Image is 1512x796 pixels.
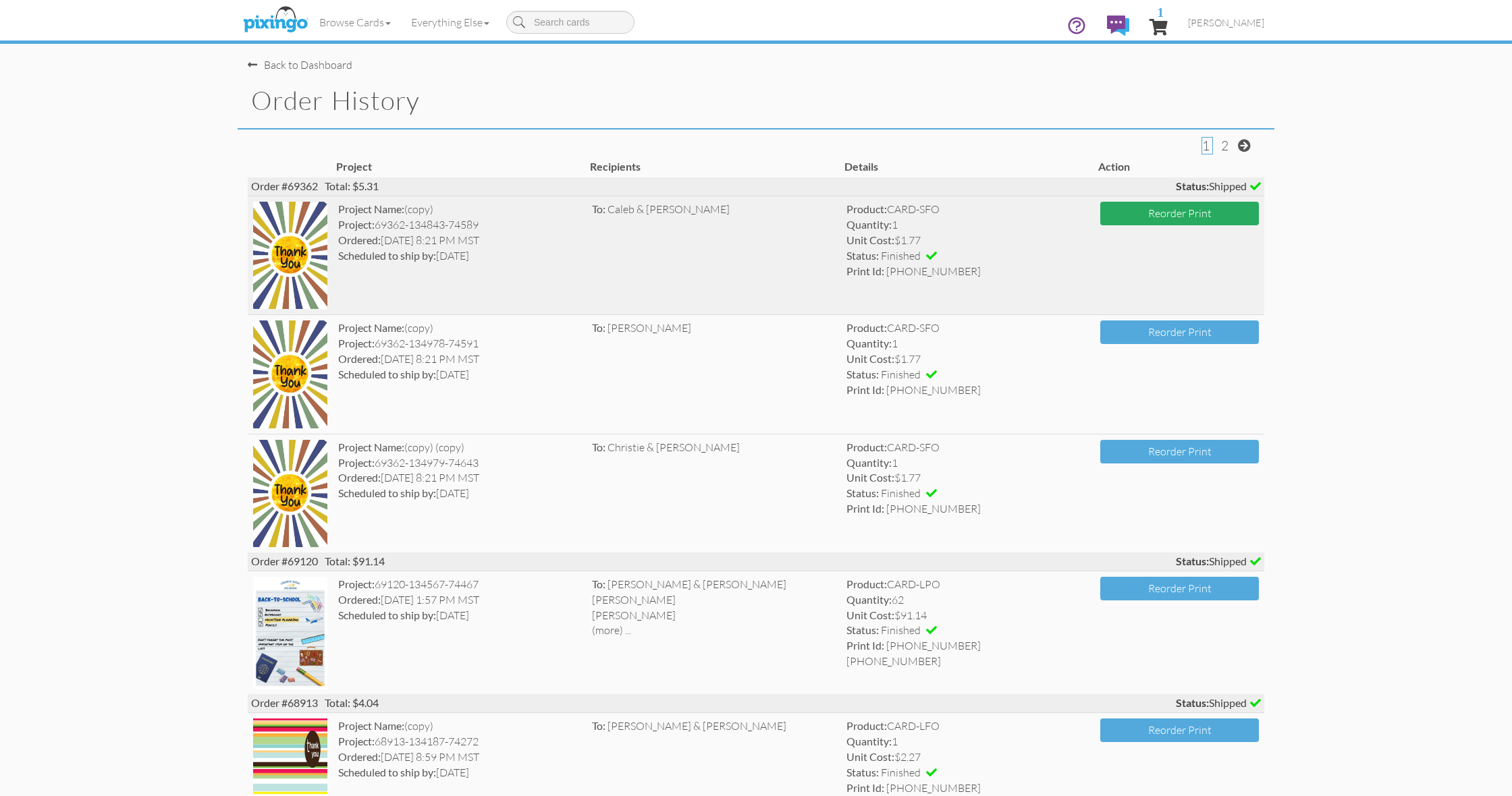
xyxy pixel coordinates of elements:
[338,218,375,231] strong: Project:
[846,337,892,349] strong: Quantity:
[846,593,892,606] strong: Quantity:
[1176,554,1261,569] span: Shipped
[338,577,582,592] div: 69120-134567-74467
[325,555,385,567] span: Total: $91.14
[309,5,401,39] a: Browse Cards
[338,608,582,623] div: [DATE]
[886,502,981,515] span: [PHONE_NUMBER]
[338,750,381,763] strong: Ordered:
[592,608,676,622] span: [PERSON_NAME]
[846,592,1090,608] div: 62
[846,608,894,621] strong: Unit Cost:
[338,456,375,469] strong: Project:
[338,486,436,499] strong: Scheduled to ship by:
[1202,138,1210,154] span: 1
[607,202,730,216] span: Caleb & [PERSON_NAME]
[1176,179,1261,194] span: Shipped
[1176,179,1209,192] strong: Status:
[338,351,582,367] div: [DATE] 8:21 PM MST
[338,593,381,606] strong: Ordered:
[846,749,1090,765] div: $2.27
[846,654,1090,669] span: [PHONE_NUMBER]
[846,351,1090,367] div: $1.77
[338,337,375,349] strong: Project:
[251,86,1274,115] h1: Order History
[253,577,327,689] img: 134567-1-1754772848941-63c90bd6b60884e0-qa.jpg
[846,202,1090,217] div: CARD-SFO
[846,320,1090,336] div: CARD-SFO
[592,440,605,453] span: To:
[333,156,587,178] th: Project
[846,502,884,515] strong: Print Id:
[592,202,605,215] span: To:
[846,718,1090,734] div: CARD-LFO
[846,781,884,794] strong: Print Id:
[846,383,884,396] strong: Print Id:
[846,218,892,231] strong: Quantity:
[846,321,887,334] strong: Product:
[338,735,375,747] strong: Project:
[846,352,894,365] strong: Unit Cost:
[1100,440,1259,463] button: Reorder Print
[846,264,884,277] strong: Print Id:
[592,623,836,638] div: (more) ...
[325,696,379,709] span: Total: $4.04
[1100,202,1259,225] button: Reorder Print
[1100,577,1259,600] button: Reorder Print
[846,455,1090,471] div: 1
[1176,695,1261,711] span: Shipped
[846,470,1090,486] div: $1.77
[846,639,884,652] strong: Print Id:
[253,320,327,428] img: 134978-1-1755979828593-2ef386b68abb42c1-qa.jpg
[1107,16,1129,36] img: comments.svg
[846,440,1090,455] div: CARD-SFO
[846,336,1090,351] div: 1
[338,719,404,732] strong: Project Name:
[607,321,691,335] span: [PERSON_NAME]
[886,383,981,397] span: [PHONE_NUMBER]
[248,694,1264,712] div: Order #68913
[338,471,381,484] strong: Ordered:
[338,734,582,749] div: 68913-134187-74272
[1095,156,1264,178] th: Action
[338,367,582,382] div: [DATE]
[240,3,311,37] img: pixingo logo
[607,719,786,733] span: [PERSON_NAME] & [PERSON_NAME]
[846,486,879,499] strong: Status:
[338,352,381,365] strong: Ordered:
[1178,5,1274,40] a: [PERSON_NAME]
[607,440,740,454] span: Christie & [PERSON_NAME]
[846,623,879,636] strong: Status:
[1176,555,1209,567] strong: Status:
[338,577,375,590] strong: Project:
[338,202,582,217] div: (copy)
[338,368,436,380] strong: Scheduled to ship by:
[846,440,887,453] strong: Product:
[338,440,582,455] div: (copy) (copy)
[338,320,582,336] div: (copy)
[1157,5,1164,18] span: 1
[506,11,634,34] input: Search cards
[881,766,921,779] span: Finished
[881,368,921,381] span: Finished
[338,440,404,453] strong: Project Name:
[846,368,879,380] strong: Status:
[846,233,894,246] strong: Unit Cost:
[338,718,582,734] div: (copy)
[846,735,892,747] strong: Quantity:
[846,577,1090,592] div: CARD-LPO
[592,593,676,606] span: [PERSON_NAME]
[338,217,582,233] div: 69362-134843-74589
[248,57,352,73] div: Back to Dashboard
[1188,17,1264,28] span: [PERSON_NAME]
[1100,320,1259,344] button: Reorder Print
[881,623,921,637] span: Finished
[338,233,582,248] div: [DATE] 8:21 PM MST
[338,248,582,264] div: [DATE]
[846,202,887,215] strong: Product:
[253,440,327,547] img: 134979-1-1755980332628-55d066a494311d00-qa.jpg
[1221,138,1228,154] span: 2
[338,202,404,215] strong: Project Name:
[846,456,892,469] strong: Quantity:
[338,249,436,262] strong: Scheduled to ship by:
